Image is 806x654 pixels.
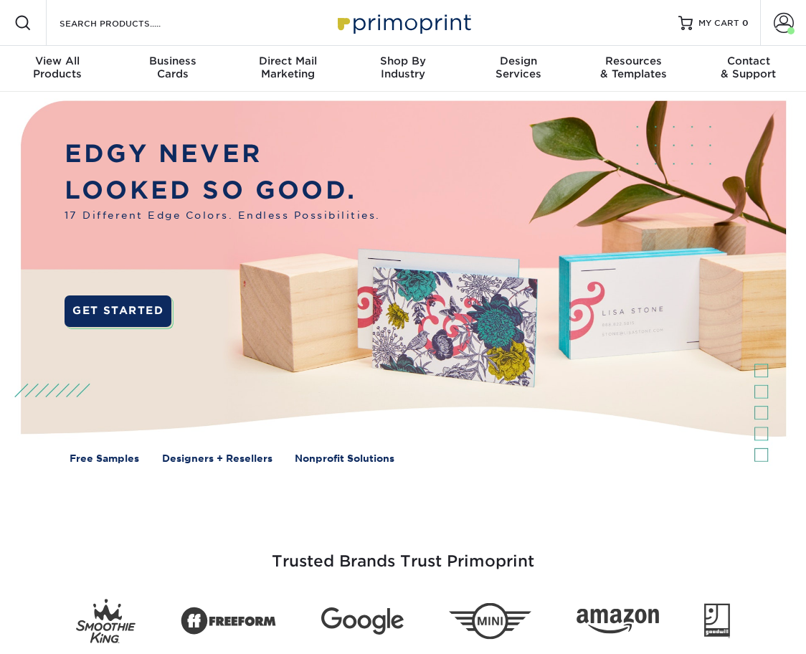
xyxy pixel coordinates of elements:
[346,54,461,67] span: Shop By
[11,518,795,588] h3: Trusted Brands Trust Primoprint
[577,609,659,634] img: Amazon
[691,46,806,92] a: Contact& Support
[704,604,730,639] img: Goodwill
[460,46,576,92] a: DesignServices
[331,7,475,38] img: Primoprint
[65,295,172,327] a: GET STARTED
[460,54,576,67] span: Design
[295,451,394,465] a: Nonprofit Solutions
[230,46,346,92] a: Direct MailMarketing
[76,599,135,643] img: Smoothie King
[742,18,749,28] span: 0
[162,451,272,465] a: Designers + Resellers
[65,172,381,209] p: LOOKED SO GOOD.
[321,607,404,635] img: Google
[115,54,231,67] span: Business
[576,54,691,80] div: & Templates
[230,54,346,67] span: Direct Mail
[576,54,691,67] span: Resources
[576,46,691,92] a: Resources& Templates
[691,54,806,80] div: & Support
[115,46,231,92] a: BusinessCards
[181,600,277,643] img: Freeform
[346,54,461,80] div: Industry
[70,451,139,465] a: Free Samples
[65,208,381,222] span: 17 Different Edge Colors. Endless Possibilities.
[115,54,231,80] div: Cards
[449,603,531,640] img: Mini
[698,17,739,29] span: MY CART
[230,54,346,80] div: Marketing
[346,46,461,92] a: Shop ByIndustry
[460,54,576,80] div: Services
[58,14,198,32] input: SEARCH PRODUCTS.....
[691,54,806,67] span: Contact
[65,136,381,172] p: EDGY NEVER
